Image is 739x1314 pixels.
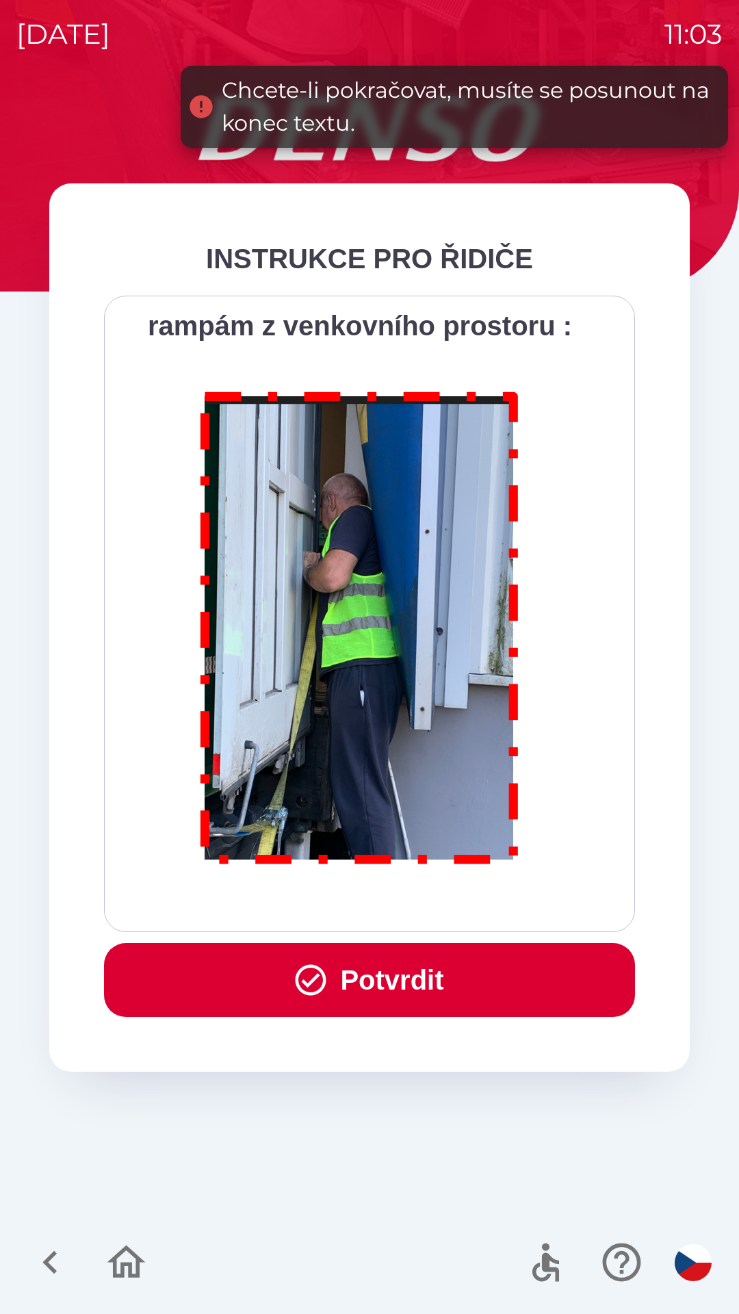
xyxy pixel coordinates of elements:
[664,14,723,55] p: 11:03
[185,374,535,877] img: M8MNayrTL6gAAAABJRU5ErkJggg==
[675,1244,712,1281] img: cs flag
[16,14,110,55] p: [DATE]
[104,943,635,1017] button: Potvrdit
[104,238,635,279] div: INSTRUKCE PRO ŘIDIČE
[49,96,690,162] img: Logo
[222,74,714,140] div: Chcete-li pokračovat, musíte se posunout na konec textu.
